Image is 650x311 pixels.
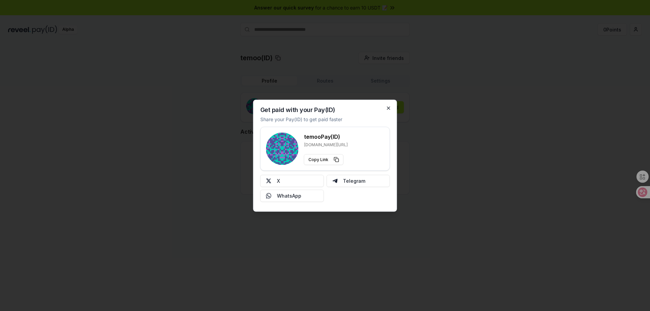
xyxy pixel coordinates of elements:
[304,154,344,165] button: Copy Link
[260,115,342,123] p: Share your Pay(ID) to get paid faster
[266,178,272,183] img: X
[266,193,272,198] img: Whatsapp
[304,132,348,140] h3: temoo Pay(ID)
[332,178,338,183] img: Telegram
[260,107,335,113] h2: Get paid with your Pay(ID)
[260,190,324,202] button: WhatsApp
[260,175,324,187] button: X
[326,175,390,187] button: Telegram
[304,142,348,147] p: [DOMAIN_NAME][URL]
